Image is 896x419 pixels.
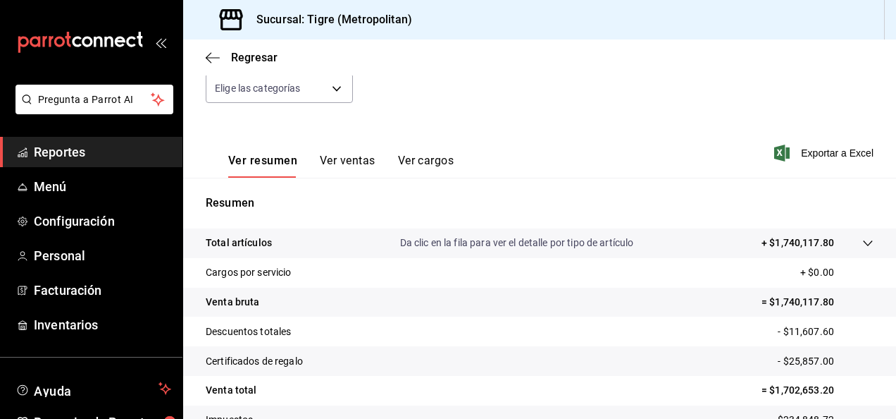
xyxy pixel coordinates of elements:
a: Pregunta a Parrot AI [10,102,173,117]
span: Elige las categorías [215,81,301,95]
button: Regresar [206,51,278,64]
p: + $1,740,117.80 [761,236,834,250]
button: Exportar a Excel [777,145,873,162]
p: Da clic en la fila para ver el detalle por tipo de artículo [400,236,634,250]
span: Configuración [34,212,171,231]
span: Inventarios [34,315,171,334]
p: - $11,607.60 [778,324,873,339]
h3: Sucursal: Tigre (Metropolitan) [245,11,412,28]
button: Ver cargos [398,154,454,178]
span: Menú [34,177,171,196]
p: Descuentos totales [206,324,291,339]
span: Regresar [231,51,278,64]
p: Total artículos [206,236,272,250]
p: - $25,857.00 [778,354,873,369]
span: Reportes [34,142,171,162]
p: = $1,740,117.80 [761,295,873,310]
p: = $1,702,653.20 [761,383,873,398]
p: Certificados de regalo [206,354,303,369]
button: open_drawer_menu [155,37,166,48]
p: Venta bruta [206,295,259,310]
span: Facturación [34,281,171,300]
span: Ayuda [34,380,153,397]
span: Personal [34,246,171,265]
p: Resumen [206,195,873,212]
button: Ver ventas [320,154,375,178]
div: navigation tabs [228,154,454,178]
button: Ver resumen [228,154,297,178]
p: Venta total [206,383,256,398]
p: Cargos por servicio [206,265,292,280]
button: Pregunta a Parrot AI [15,85,173,114]
span: Pregunta a Parrot AI [38,92,151,107]
p: + $0.00 [800,265,873,280]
